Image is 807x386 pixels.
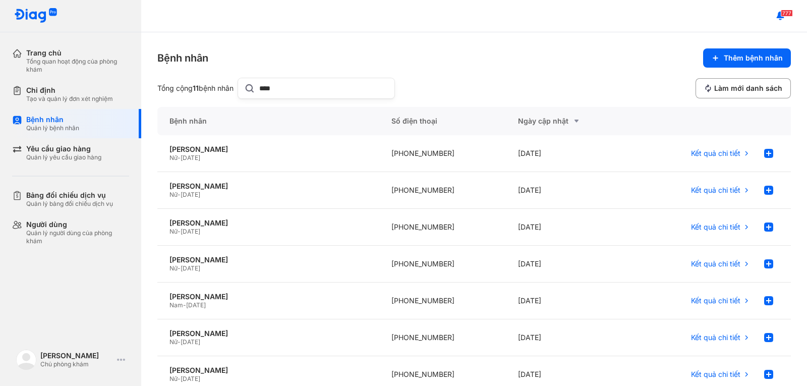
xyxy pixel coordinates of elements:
[26,95,113,103] div: Tạo và quản lý đơn xét nghiệm
[518,115,620,127] div: Ngày cập nhật
[169,375,178,382] span: Nữ
[181,264,200,272] span: [DATE]
[506,135,632,172] div: [DATE]
[181,154,200,161] span: [DATE]
[178,191,181,198] span: -
[181,228,200,235] span: [DATE]
[506,246,632,283] div: [DATE]
[26,115,79,124] div: Bệnh nhân
[178,338,181,346] span: -
[691,333,740,342] span: Kết quả chi tiết
[26,86,113,95] div: Chỉ định
[193,84,199,92] span: 11
[26,191,113,200] div: Bảng đối chiếu dịch vụ
[181,338,200,346] span: [DATE]
[169,292,367,301] div: [PERSON_NAME]
[506,172,632,209] div: [DATE]
[714,84,782,93] span: Làm mới danh sách
[169,154,178,161] span: Nữ
[506,209,632,246] div: [DATE]
[379,319,506,356] div: [PHONE_NUMBER]
[181,375,200,382] span: [DATE]
[691,259,740,268] span: Kết quả chi tiết
[26,153,101,161] div: Quản lý yêu cầu giao hàng
[178,228,181,235] span: -
[691,370,740,379] span: Kết quả chi tiết
[186,301,206,309] span: [DATE]
[157,51,208,65] div: Bệnh nhân
[691,296,740,305] span: Kết quả chi tiết
[169,191,178,198] span: Nữ
[691,149,740,158] span: Kết quả chi tiết
[169,255,367,264] div: [PERSON_NAME]
[26,124,79,132] div: Quản lý bệnh nhân
[178,264,181,272] span: -
[169,218,367,228] div: [PERSON_NAME]
[781,10,793,17] span: 777
[16,350,36,370] img: logo
[178,375,181,382] span: -
[157,107,379,135] div: Bệnh nhân
[703,48,791,68] button: Thêm bệnh nhân
[506,319,632,356] div: [DATE]
[26,48,129,58] div: Trang chủ
[169,228,178,235] span: Nữ
[379,283,506,319] div: [PHONE_NUMBER]
[26,144,101,153] div: Yêu cầu giao hàng
[40,351,113,360] div: [PERSON_NAME]
[379,135,506,172] div: [PHONE_NUMBER]
[26,200,113,208] div: Quản lý bảng đối chiếu dịch vụ
[379,246,506,283] div: [PHONE_NUMBER]
[26,58,129,74] div: Tổng quan hoạt động của phòng khám
[157,84,234,93] div: Tổng cộng bệnh nhân
[14,8,57,24] img: logo
[691,186,740,195] span: Kết quả chi tiết
[379,209,506,246] div: [PHONE_NUMBER]
[696,78,791,98] button: Làm mới danh sách
[26,229,129,245] div: Quản lý người dùng của phòng khám
[178,154,181,161] span: -
[26,220,129,229] div: Người dùng
[379,107,506,135] div: Số điện thoại
[40,360,113,368] div: Chủ phòng khám
[506,283,632,319] div: [DATE]
[691,223,740,232] span: Kết quả chi tiết
[169,338,178,346] span: Nữ
[379,172,506,209] div: [PHONE_NUMBER]
[724,53,783,63] span: Thêm bệnh nhân
[169,329,367,338] div: [PERSON_NAME]
[169,145,367,154] div: [PERSON_NAME]
[169,182,367,191] div: [PERSON_NAME]
[183,301,186,309] span: -
[169,301,183,309] span: Nam
[169,366,367,375] div: [PERSON_NAME]
[169,264,178,272] span: Nữ
[181,191,200,198] span: [DATE]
